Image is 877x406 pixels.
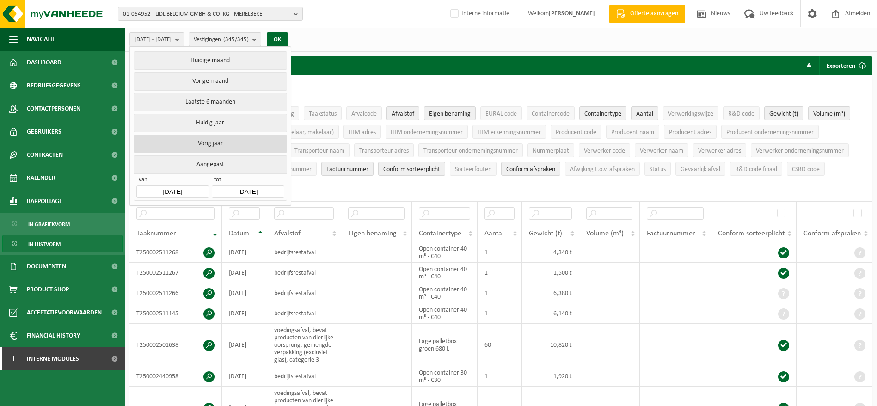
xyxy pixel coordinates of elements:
[647,230,695,237] span: Factuurnummer
[267,263,342,283] td: bedrijfsrestafval
[267,366,342,387] td: bedrijfsrestafval
[412,303,478,324] td: Open container 40 m³ - C40
[551,125,601,139] button: Producent codeProducent code: Activate to sort
[267,242,342,263] td: bedrijfsrestafval
[391,129,463,136] span: IHM ondernemingsnummer
[123,7,290,21] span: 01-064952 - LIDL BELGIUM GMBH & CO. KG - MERELBEKE
[522,242,579,263] td: 4,340 t
[522,263,579,283] td: 1,500 t
[412,366,478,387] td: Open container 30 m³ - C30
[570,166,635,173] span: Afwijking t.o.v. afspraken
[194,33,249,47] span: Vestigingen
[501,162,560,176] button: Conform afspraken : Activate to sort
[267,32,288,47] button: OK
[134,72,287,91] button: Vorige maand
[478,303,522,324] td: 1
[134,135,287,153] button: Vorig jaar
[787,162,825,176] button: CSRD codeCSRD code: Activate to sort
[718,230,785,237] span: Conform sorteerplicht
[412,283,478,303] td: Open container 40 m³ - C40
[424,106,476,120] button: Eigen benamingEigen benaming: Activate to sort
[635,143,688,157] button: Verwerker naamVerwerker naam: Activate to sort
[223,37,249,43] count: (345/345)
[27,97,80,120] span: Contactpersonen
[586,230,624,237] span: Volume (m³)
[803,230,861,237] span: Conform afspraken
[478,129,541,136] span: IHM erkenningsnummer
[472,125,546,139] button: IHM erkenningsnummerIHM erkenningsnummer: Activate to sort
[129,242,222,263] td: T250002511268
[27,324,80,347] span: Financial History
[522,324,579,366] td: 10,820 t
[735,166,777,173] span: R&D code finaal
[27,347,79,370] span: Interne modules
[222,324,267,366] td: [DATE]
[756,148,844,154] span: Verwerker ondernemingsnummer
[681,166,720,173] span: Gevaarlijk afval
[584,148,625,154] span: Verwerker code
[392,111,414,117] span: Afvalstof
[730,162,782,176] button: R&D code finaalR&amp;D code finaal: Activate to sort
[448,7,509,21] label: Interne informatie
[419,230,461,237] span: Containertype
[664,125,717,139] button: Producent adresProducent adres: Activate to sort
[723,106,760,120] button: R&D codeR&amp;D code: Activate to sort
[549,10,595,17] strong: [PERSON_NAME]
[27,301,102,324] span: Acceptatievoorwaarden
[808,106,850,120] button: Volume (m³)Volume (m³): Activate to sort
[386,125,468,139] button: IHM ondernemingsnummerIHM ondernemingsnummer: Activate to sort
[27,28,55,51] span: Navigatie
[728,111,754,117] span: R&D code
[721,125,819,139] button: Producent ondernemingsnummerProducent ondernemingsnummer: Activate to sort
[726,129,814,136] span: Producent ondernemingsnummer
[349,129,376,136] span: IHM adres
[267,324,342,366] td: voedingsafval, bevat producten van dierlijke oorsprong, gemengde verpakking (exclusief glas), cat...
[769,111,798,117] span: Gewicht (t)
[650,166,666,173] span: Status
[267,283,342,303] td: bedrijfsrestafval
[636,111,653,117] span: Aantal
[289,143,350,157] button: Transporteur naamTransporteur naam: Activate to sort
[2,215,123,233] a: In grafiekvorm
[584,111,621,117] span: Containertype
[565,162,640,176] button: Afwijking t.o.v. afsprakenAfwijking t.o.v. afspraken: Activate to sort
[294,148,344,154] span: Transporteur naam
[309,111,337,117] span: Taakstatus
[28,215,70,233] span: In grafiekvorm
[129,283,222,303] td: T250002511266
[27,255,66,278] span: Documenten
[533,148,569,154] span: Nummerplaat
[669,129,711,136] span: Producent adres
[522,283,579,303] td: 6,380 t
[129,324,222,366] td: T250002501638
[27,166,55,190] span: Kalender
[412,324,478,366] td: Lage palletbox groen 680 L
[386,106,419,120] button: AfvalstofAfvalstof: Activate to sort
[693,143,746,157] button: Verwerker adresVerwerker adres: Activate to sort
[27,278,69,301] span: Product Shop
[27,190,62,213] span: Rapportage
[27,51,61,74] span: Dashboard
[134,155,287,173] button: Aangepast
[346,106,382,120] button: AfvalcodeAfvalcode: Activate to sort
[118,7,303,21] button: 01-064952 - LIDL BELGIUM GMBH & CO. KG - MERELBEKE
[628,9,681,18] span: Offerte aanvragen
[478,324,522,366] td: 60
[527,143,574,157] button: NummerplaatNummerplaat: Activate to sort
[423,148,518,154] span: Transporteur ondernemingsnummer
[189,32,261,46] button: Vestigingen(345/345)
[222,263,267,283] td: [DATE]
[321,162,374,176] button: FactuurnummerFactuurnummer: Activate to sort
[136,230,176,237] span: Taaknummer
[609,5,685,23] a: Offerte aanvragen
[2,235,123,252] a: In lijstvorm
[212,176,284,185] span: tot
[484,230,504,237] span: Aantal
[274,230,301,237] span: Afvalstof
[606,125,659,139] button: Producent naamProducent naam: Activate to sort
[129,32,184,46] button: [DATE] - [DATE]
[527,106,575,120] button: ContainercodeContainercode: Activate to sort
[27,120,61,143] span: Gebruikers
[480,106,522,120] button: EURAL codeEURAL code: Activate to sort
[611,129,654,136] span: Producent naam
